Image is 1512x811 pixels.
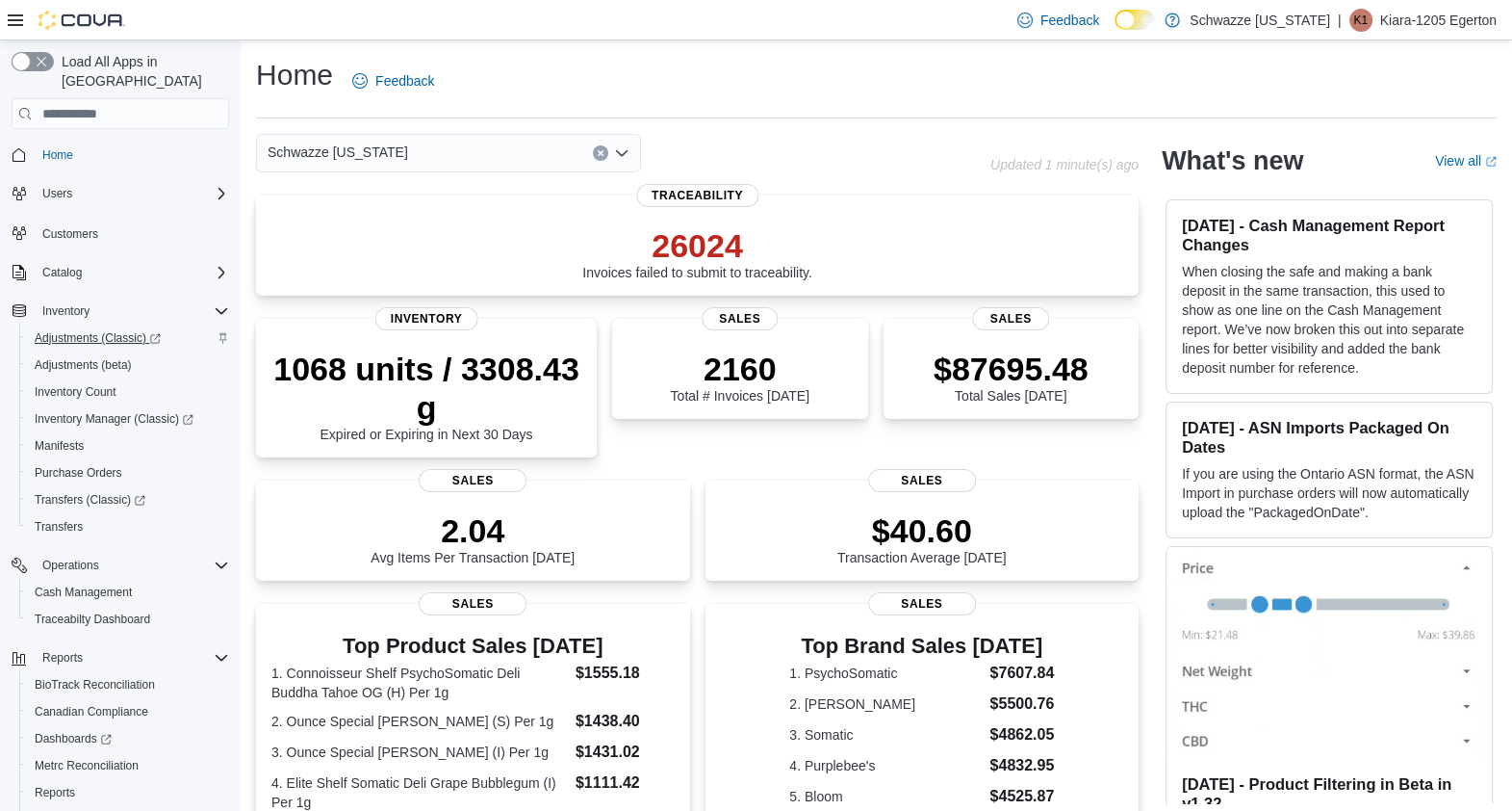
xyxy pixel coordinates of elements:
[868,469,976,492] span: Sales
[35,704,148,719] span: Canadian Compliance
[1115,10,1155,30] input: Dark Mode
[27,673,163,696] a: BioTrack Reconciliation
[27,407,201,431] a: Inventory Manager (Classic)
[35,646,229,669] span: Reports
[19,486,237,513] a: Transfers (Classic)
[35,411,193,427] span: Inventory Manager (Classic)
[35,182,80,205] button: Users
[1380,9,1497,32] p: Kiara-1205 Egerton
[1162,145,1303,176] h2: What's new
[35,222,106,246] a: Customers
[934,350,1089,404] div: Total Sales [DATE]
[1485,156,1497,168] svg: External link
[636,184,758,207] span: Traceability
[868,592,976,615] span: Sales
[576,662,675,685] dd: $1555.18
[27,461,130,484] a: Purchase Orders
[27,515,90,538] a: Transfers
[27,754,146,777] a: Metrc Reconciliation
[345,62,442,100] a: Feedback
[35,384,116,400] span: Inventory Count
[19,513,237,540] button: Transfers
[671,350,809,388] p: 2160
[789,635,1054,658] h3: Top Brand Sales [DATE]
[27,380,124,404] a: Inventory Count
[271,635,675,658] h3: Top Product Sales [DATE]
[19,405,237,432] a: Inventory Manager (Classic)
[576,741,675,764] dd: $1431.02
[271,350,581,442] div: Expired or Expiring in Next 30 Days
[35,465,122,481] span: Purchase Orders
[35,261,229,284] span: Catalog
[27,608,158,631] a: Traceabilty Dashboard
[576,710,675,733] dd: $1438.40
[42,558,99,573] span: Operations
[35,300,229,323] span: Inventory
[989,754,1054,777] dd: $4832.95
[990,157,1139,172] p: Updated 1 minute(s) ago
[4,552,237,579] button: Operations
[35,519,83,535] span: Transfers
[1435,153,1497,169] a: View allExternal link
[35,182,229,205] span: Users
[4,259,237,286] button: Catalog
[35,554,229,577] span: Operations
[1115,30,1115,31] span: Dark Mode
[27,754,229,777] span: Metrc Reconciliation
[35,677,155,693] span: BioTrack Reconciliation
[1349,9,1372,32] div: Kiara-1205 Egerton
[27,581,140,604] a: Cash Management
[1010,1,1107,39] a: Feedback
[19,606,237,633] button: Traceabilty Dashboard
[19,779,237,806] button: Reports
[27,488,153,511] a: Transfers (Classic)
[989,723,1054,746] dd: $4862.05
[789,756,982,775] dt: 4. Purplebee's
[42,226,98,242] span: Customers
[42,265,82,280] span: Catalog
[27,781,229,804] span: Reports
[35,492,145,508] span: Transfers (Classic)
[35,554,107,577] button: Operations
[27,407,229,431] span: Inventory Manager (Classic)
[35,330,161,346] span: Adjustments (Classic)
[271,743,568,762] dt: 3. Ounce Special [PERSON_NAME] (I) Per 1g
[35,357,132,373] span: Adjustments (beta)
[42,650,83,666] span: Reports
[19,379,237,405] button: Inventory Count
[268,141,408,164] span: Schwazze [US_STATE]
[1353,9,1368,32] span: K1
[54,52,229,91] span: Load All Apps in [GEOGRAPHIC_DATA]
[35,144,81,167] a: Home
[989,662,1054,685] dd: $7607.84
[27,700,156,723] a: Canadian Compliance
[1182,464,1476,522] p: If you are using the Ontario ASN format, the ASN Import in purchase orders will now automatically...
[42,147,73,163] span: Home
[4,180,237,207] button: Users
[42,303,90,319] span: Inventory
[582,226,812,280] div: Invoices failed to submit to traceability.
[19,352,237,379] button: Adjustments (beta)
[375,71,434,91] span: Feedback
[27,353,140,377] a: Adjustments (beta)
[42,186,72,201] span: Users
[989,785,1054,808] dd: $4525.87
[1190,9,1330,32] p: Schwazze [US_STATE]
[1182,262,1476,378] p: When closing the safe and making a bank deposit in the same transaction, this used to show as one...
[256,56,333,94] h1: Home
[271,350,581,427] p: 1068 units / 3308.43 g
[1182,418,1476,457] h3: [DATE] - ASN Imports Packaged On Dates
[271,712,568,731] dt: 2. Ounce Special [PERSON_NAME] (S) Per 1g
[35,785,75,800] span: Reports
[27,434,91,458] a: Manifests
[35,731,112,746] span: Dashboards
[19,325,237,352] a: Adjustments (Classic)
[35,261,90,284] button: Catalog
[972,307,1049,330] span: Sales
[837,511,1007,565] div: Transaction Average [DATE]
[789,694,982,714] dt: 2. [PERSON_NAME]
[19,579,237,606] button: Cash Management
[35,646,90,669] button: Reports
[4,141,237,169] button: Home
[4,219,237,247] button: Customers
